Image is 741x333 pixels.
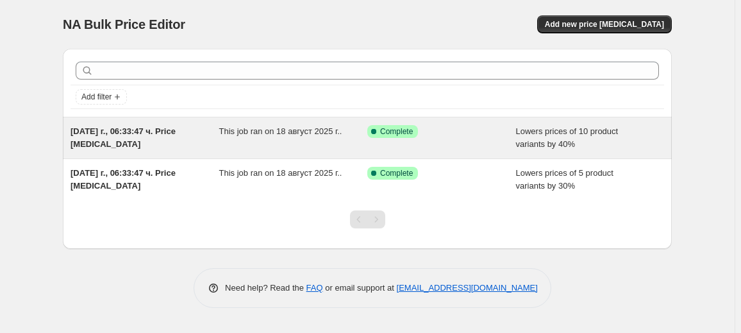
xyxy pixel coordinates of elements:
span: This job ran on 18 август 2025 г.. [219,168,342,178]
span: This job ran on 18 август 2025 г.. [219,126,342,136]
span: Add new price [MEDICAL_DATA] [545,19,664,30]
button: Add filter [76,89,127,105]
span: Complete [380,126,413,137]
span: [DATE] г., 06:33:47 ч. Price [MEDICAL_DATA] [71,126,176,149]
span: Add filter [81,92,112,102]
span: Need help? Read the [225,283,306,293]
button: Add new price [MEDICAL_DATA] [537,15,672,33]
span: Lowers prices of 10 product variants by 40% [516,126,619,149]
span: Lowers prices of 5 product variants by 30% [516,168,613,191]
span: [DATE] г., 06:33:47 ч. Price [MEDICAL_DATA] [71,168,176,191]
a: FAQ [306,283,323,293]
span: NA Bulk Price Editor [63,17,185,31]
span: or email support at [323,283,397,293]
span: Complete [380,168,413,178]
a: [EMAIL_ADDRESS][DOMAIN_NAME] [397,283,538,293]
nav: Pagination [350,210,385,228]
